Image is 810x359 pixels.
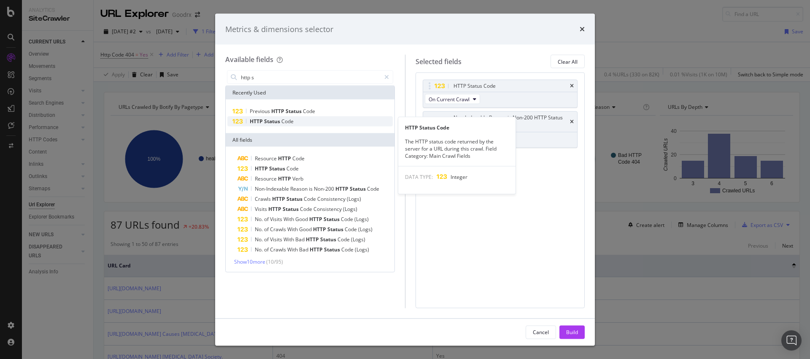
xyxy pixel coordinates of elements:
div: Clear All [558,58,578,65]
div: Metrics & dimensions selector [225,24,333,35]
span: HTTP [250,118,264,125]
span: Crawls [270,246,287,253]
span: Resource [255,175,278,182]
span: Show 10 more [234,258,265,265]
span: No. [255,236,264,243]
span: Good [295,216,309,223]
input: Search by field name [240,71,381,84]
span: Integer [451,173,467,181]
button: On Current Crawl [425,94,480,104]
span: Code [337,236,351,243]
span: Code [341,216,354,223]
span: Code [292,155,305,162]
span: Reason [290,185,309,192]
span: HTTP [272,195,286,202]
span: With [283,236,295,243]
div: times [580,24,585,35]
span: Code [304,195,317,202]
span: Visits [270,236,283,243]
span: With [287,246,299,253]
span: (Logs) [347,195,361,202]
span: With [287,226,299,233]
span: Code [300,205,313,213]
span: Non-200 [314,185,335,192]
span: of [264,216,270,223]
span: Status [327,226,345,233]
span: Verb [292,175,303,182]
span: Status [324,216,341,223]
div: Cancel [533,328,549,335]
span: Status [286,195,304,202]
div: The HTTP status code returned by the server for a URL during this crawl. Field Category: Main Cra... [398,138,516,159]
span: HTTP [271,108,286,115]
span: (Logs) [354,216,369,223]
span: (Logs) [358,226,373,233]
span: Status [286,108,303,115]
div: Non-Indexable Reason is Non-200 HTTP Status CodetimesOn Current Crawl [423,111,578,148]
div: Available fields [225,55,273,64]
span: HTTP [310,246,324,253]
button: Cancel [526,325,556,339]
div: Recently Used [226,86,394,100]
div: Non-Indexable Reason is Non-200 HTTP Status Code [454,113,569,130]
div: Open Intercom Messenger [781,330,802,351]
span: Consistency [317,195,347,202]
div: Build [566,328,578,335]
span: Status [320,236,337,243]
span: of [264,226,270,233]
span: (Logs) [355,246,369,253]
span: Visits [255,205,268,213]
span: Code [303,108,315,115]
span: No. [255,216,264,223]
span: (Logs) [343,205,357,213]
button: Clear All [551,55,585,68]
div: Selected fields [416,57,462,66]
span: of [264,236,270,243]
span: HTTP [255,165,269,172]
span: (Logs) [351,236,365,243]
span: HTTP [306,236,320,243]
span: Code [345,226,358,233]
div: HTTP Status Code [454,82,496,90]
span: Code [281,118,294,125]
div: All fields [226,133,394,147]
span: Crawls [255,195,272,202]
span: Status [350,185,367,192]
span: Crawls [270,226,287,233]
span: ( 10 / 95 ) [266,258,283,265]
button: Build [559,325,585,339]
span: Code [286,165,299,172]
span: Visits [270,216,283,223]
span: Code [367,185,379,192]
span: HTTP [278,155,292,162]
div: modal [215,13,595,346]
span: Status [264,118,281,125]
span: is [309,185,314,192]
span: of [264,246,270,253]
div: HTTP Status Code [398,124,516,131]
span: Non-Indexable [255,185,290,192]
span: HTTP [278,175,292,182]
div: times [570,119,574,124]
span: Bad [295,236,306,243]
span: Consistency [313,205,343,213]
span: HTTP [335,185,350,192]
span: Bad [299,246,310,253]
span: No. [255,226,264,233]
div: times [570,84,574,89]
span: Resource [255,155,278,162]
span: DATA TYPE: [405,173,433,181]
span: Status [269,165,286,172]
span: Status [324,246,341,253]
span: Status [283,205,300,213]
div: HTTP Status CodetimesOn Current Crawl [423,80,578,108]
span: HTTP [313,226,327,233]
span: Good [299,226,313,233]
span: Code [341,246,355,253]
span: Previous [250,108,271,115]
span: HTTP [268,205,283,213]
span: No. [255,246,264,253]
span: With [283,216,295,223]
span: HTTP [309,216,324,223]
span: On Current Crawl [429,95,470,103]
